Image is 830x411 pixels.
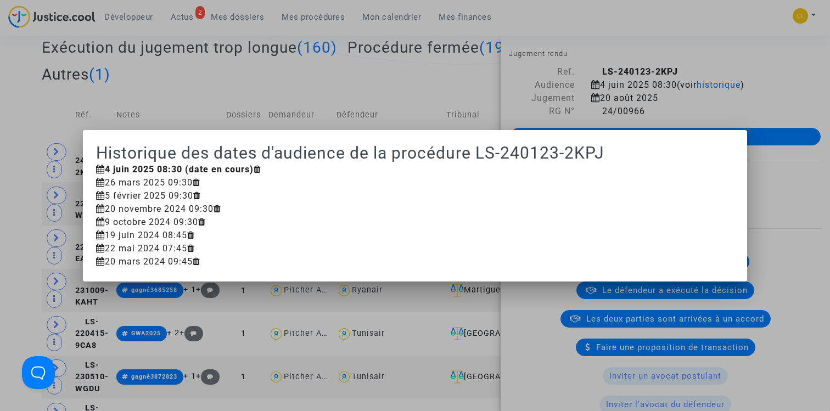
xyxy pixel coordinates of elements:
h1: Historique des dates d'audience de la procédure LS-240123-2KPJ [96,143,734,163]
div: 5 février 2025 09:30 [96,189,734,202]
div: 26 mars 2025 09:30 [96,176,734,189]
iframe: Help Scout Beacon - Open [22,356,55,389]
div: 20 novembre 2024 09:30 [96,202,734,216]
b: 4 juin 2025 08:30 (date en cours) [105,164,254,174]
div: 20 mars 2024 09:45 [96,255,734,268]
div: 9 octobre 2024 09:30 [96,216,734,229]
div: 22 mai 2024 07:45 [96,242,734,255]
div: 19 juin 2024 08:45 [96,229,734,242]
